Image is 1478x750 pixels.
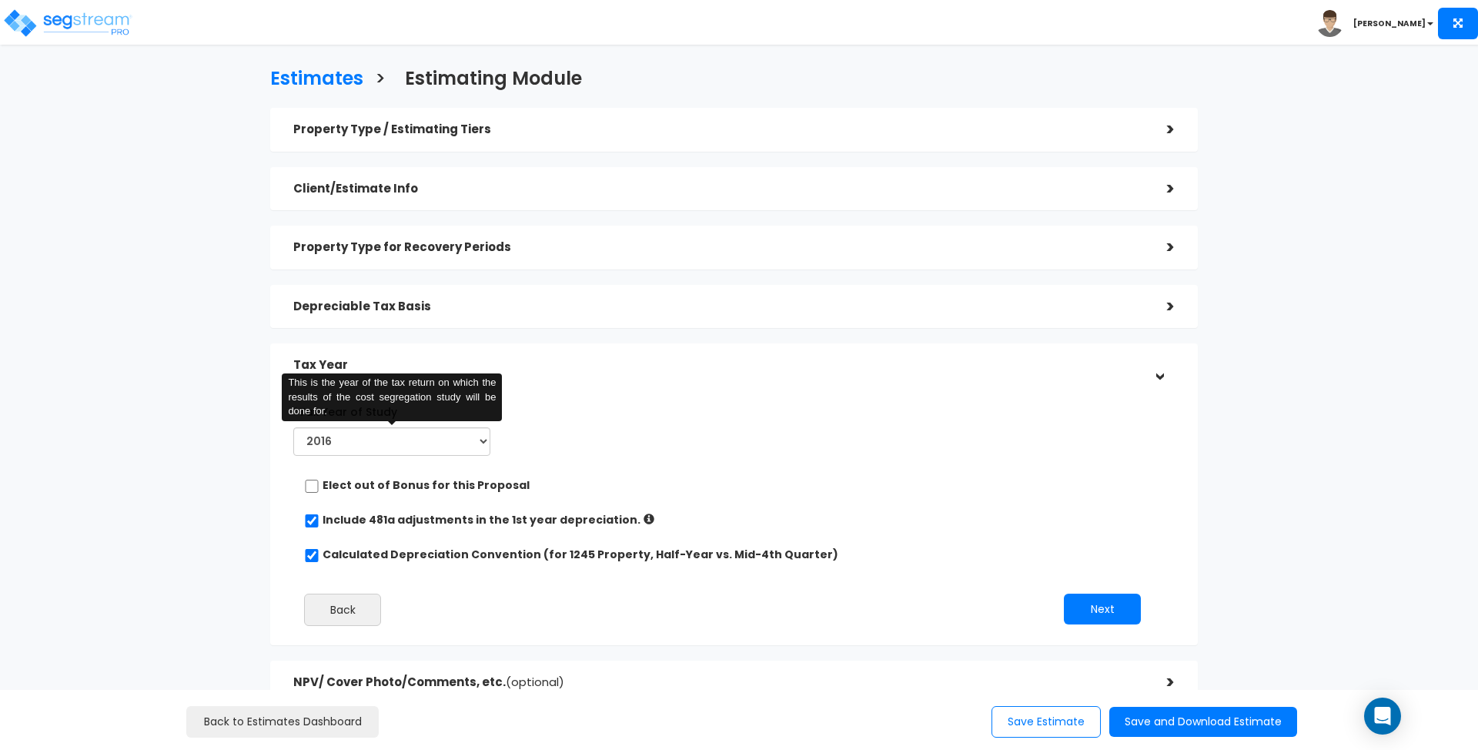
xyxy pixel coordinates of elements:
[323,512,640,527] label: Include 481a adjustments in the 1st year depreciation.
[1364,698,1401,735] div: Open Intercom Messenger
[323,477,530,493] label: Elect out of Bonus for this Proposal
[393,53,582,100] a: Estimating Module
[293,300,1144,313] h5: Depreciable Tax Basis
[506,674,564,690] span: (optional)
[1144,118,1175,142] div: >
[293,123,1144,136] h5: Property Type / Estimating Tiers
[1144,236,1175,259] div: >
[1109,707,1297,737] button: Save and Download Estimate
[323,547,838,562] label: Calculated Depreciation Convention (for 1245 Property, Half-Year vs. Mid-4th Quarter)
[644,514,654,524] i: If checked: Increased depreciation = Aggregated Post-Study (up to Tax Year) – Prior Accumulated D...
[2,8,133,39] img: logo_pro_r.png
[304,594,381,626] button: Back
[1316,10,1343,37] img: avatar.png
[293,241,1144,254] h5: Property Type for Recovery Periods
[270,69,363,92] h3: Estimates
[259,53,363,100] a: Estimates
[1064,594,1141,624] button: Next
[1144,177,1175,201] div: >
[1147,350,1171,381] div: >
[1353,18,1426,29] b: [PERSON_NAME]
[293,182,1144,196] h5: Client/Estimate Info
[1144,671,1175,695] div: >
[293,676,1144,689] h5: NPV/ Cover Photo/Comments, etc.
[293,359,1144,372] h5: Tax Year
[1144,295,1175,319] div: >
[375,69,386,92] h3: >
[991,706,1101,738] button: Save Estimate
[186,706,379,738] a: Back to Estimates Dashboard
[282,373,502,421] div: This is the year of the tax return on which the results of the cost segregation study will be don...
[405,69,582,92] h3: Estimating Module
